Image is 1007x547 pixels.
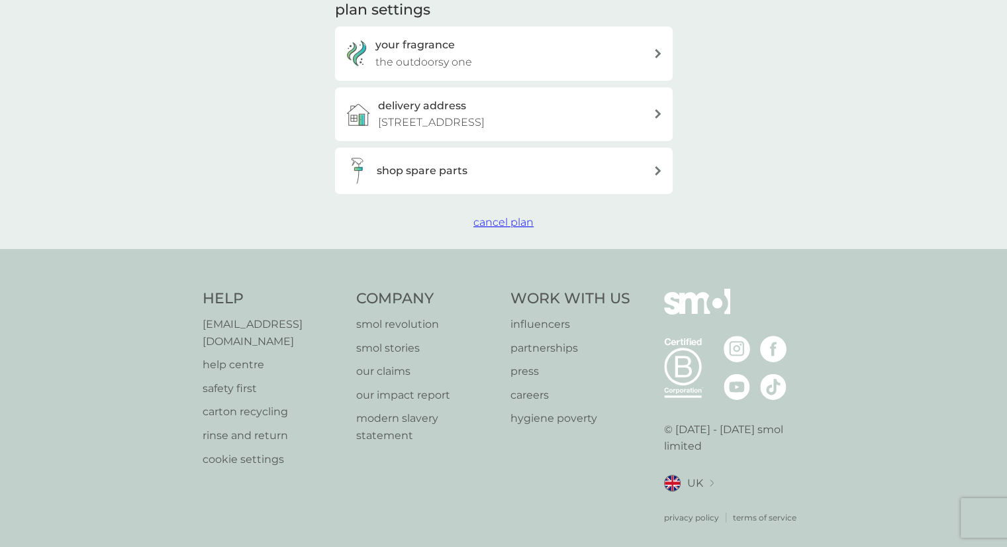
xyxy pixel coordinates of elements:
img: visit the smol Tiktok page [760,373,787,400]
span: UK [687,475,703,492]
a: press [510,363,630,380]
a: hygiene poverty [510,410,630,427]
img: visit the smol Instagram page [724,336,750,362]
button: shop spare parts [335,148,673,194]
span: cancel plan [473,216,534,228]
a: carton recycling [203,403,344,421]
img: visit the smol Youtube page [724,373,750,400]
h3: shop spare parts [377,162,467,179]
a: influencers [510,316,630,333]
a: cookie settings [203,451,344,468]
a: partnerships [510,340,630,357]
button: cancel plan [473,214,534,231]
a: safety first [203,380,344,397]
p: the outdoorsy one [375,54,472,71]
a: modern slavery statement [356,410,497,444]
a: your fragrancethe outdoorsy one [335,26,673,80]
a: terms of service [733,511,796,524]
img: smol [664,289,730,334]
a: rinse and return [203,427,344,444]
a: our impact report [356,387,497,404]
h4: Company [356,289,497,309]
a: delivery address[STREET_ADDRESS] [335,87,673,141]
a: [EMAIL_ADDRESS][DOMAIN_NAME] [203,316,344,350]
h4: Work With Us [510,289,630,309]
h3: delivery address [378,97,466,115]
a: smol stories [356,340,497,357]
h3: your fragrance [375,36,455,54]
img: visit the smol Facebook page [760,336,787,362]
a: privacy policy [664,511,719,524]
a: our claims [356,363,497,380]
p: [STREET_ADDRESS] [378,114,485,131]
a: smol revolution [356,316,497,333]
a: careers [510,387,630,404]
img: UK flag [664,475,681,491]
a: help centre [203,356,344,373]
h4: Help [203,289,344,309]
img: select a new location [710,479,714,487]
p: © [DATE] - [DATE] smol limited [664,421,805,455]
